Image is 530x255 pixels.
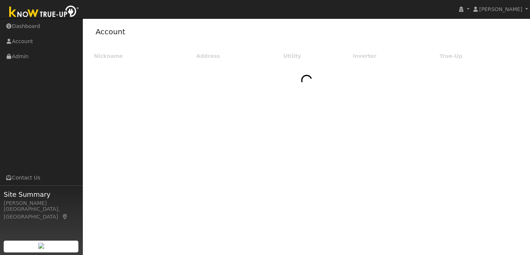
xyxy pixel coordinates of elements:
a: Map [62,214,68,220]
img: retrieve [38,243,44,249]
a: Account [96,27,126,36]
span: [PERSON_NAME] [479,6,522,12]
div: [GEOGRAPHIC_DATA], [GEOGRAPHIC_DATA] [4,205,79,221]
div: [PERSON_NAME] [4,199,79,207]
span: Site Summary [4,189,79,199]
img: Know True-Up [6,4,83,21]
